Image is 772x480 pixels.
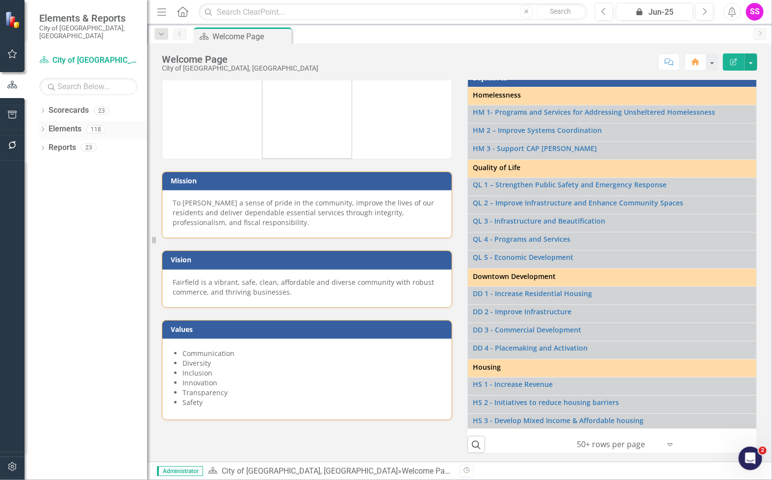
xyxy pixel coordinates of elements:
td: Double-Click to Edit [468,359,757,378]
h3: Values [171,326,447,333]
input: Search Below... [39,78,137,95]
button: SS [746,3,764,21]
span: 2 [759,447,767,455]
h3: Mission [171,177,447,184]
a: City of [GEOGRAPHIC_DATA], [GEOGRAPHIC_DATA] [39,55,137,66]
div: City of [GEOGRAPHIC_DATA], [GEOGRAPHIC_DATA] [162,65,318,72]
td: Double-Click to Edit [468,160,757,178]
a: Scorecards [49,105,89,116]
a: DD 4 - Placemaking and Activation [473,344,751,352]
iframe: Intercom live chat [739,447,762,470]
img: ClearPoint Strategy [5,11,22,28]
span: Quality of Life [473,163,751,173]
div: Jun-25 [619,6,690,18]
li: Diversity [182,358,441,368]
span: Elements & Reports [39,12,137,24]
li: Innovation [182,378,441,388]
span: Administrator [157,466,203,476]
h3: Vision [171,256,447,263]
a: HS 3 - Develop Mixed Income & Affordable housing [473,417,751,424]
div: 118 [86,125,105,133]
a: DD 3 - Commercial Development [473,326,751,333]
span: Search [550,7,571,15]
button: Search [536,5,585,19]
small: City of [GEOGRAPHIC_DATA], [GEOGRAPHIC_DATA] [39,24,137,40]
div: 23 [81,144,97,152]
td: Double-Click to Edit [468,87,757,105]
a: HM 3 - Support CAP [PERSON_NAME] [473,145,751,152]
span: Downtown Development [473,272,751,281]
div: Welcome Page [162,54,318,65]
a: Reports [49,142,76,153]
input: Search ClearPoint... [199,3,588,21]
a: HS 2 - Initiatives to reduce housing barriers [473,399,751,406]
li: Communication [182,349,441,358]
a: DD 1 - Increase Residential Housing [473,290,751,297]
p: To [PERSON_NAME] a sense of pride in the community, improve the lives of our residents and delive... [173,198,441,227]
a: DD 2 - Improve Infrastructure [473,308,751,315]
a: QL 1 – Strengthen Public Safety and Emergency Response [473,181,751,188]
div: » [208,466,452,477]
li: Transparency [182,388,441,398]
td: Double-Click to Edit [468,269,757,287]
span: Homelessness [473,90,751,100]
span: Housing [473,362,751,372]
a: HM 2 – Improve Systems Coordination [473,126,751,134]
img: image%20v2.png [262,69,352,159]
button: Jun-25 [616,3,693,21]
li: Safety [182,398,441,407]
a: QL 5 - Economic Development [473,253,751,261]
div: Welcome Page [402,466,453,476]
a: HM 1- Programs and Services for Addressing Unsheltered Homelessness [473,108,751,116]
a: City of [GEOGRAPHIC_DATA], [GEOGRAPHIC_DATA] [222,466,398,476]
a: HS 1 - Increase Revenue [473,380,751,388]
a: QL 3 - Infrastructure and Beautification [473,217,751,225]
li: Inclusion [182,368,441,378]
a: Elements [49,124,81,135]
div: Welcome Page [212,30,289,43]
a: QL 2 – Improve Infrastructure and Enhance Community Spaces [473,199,751,206]
div: 23 [94,106,109,115]
p: Fairfield is a vibrant, safe, clean, affordable and diverse community with robust commerce, and t... [173,278,441,297]
a: QL 4 - Programs and Services [473,235,751,243]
